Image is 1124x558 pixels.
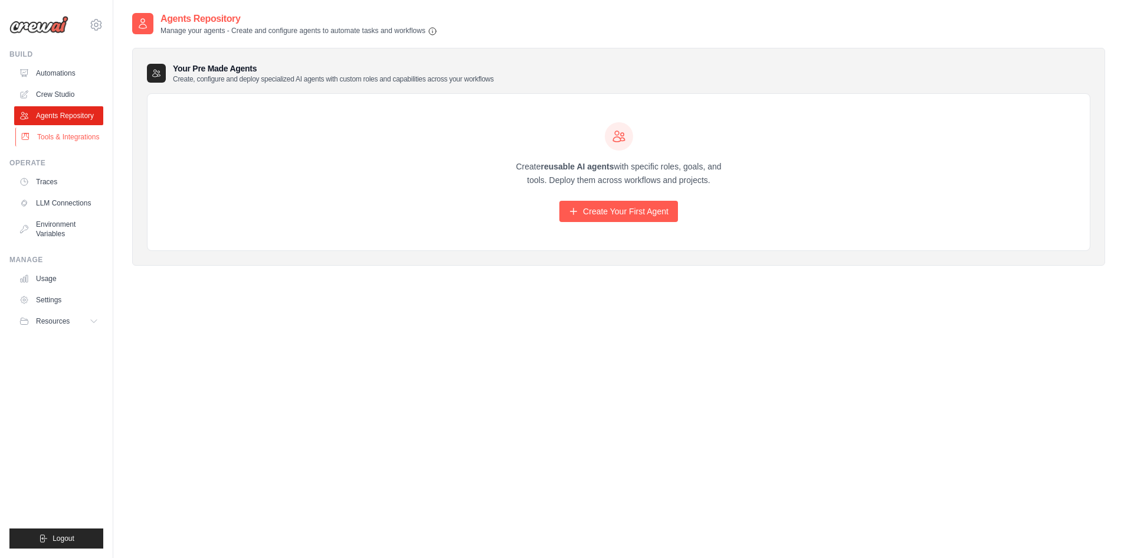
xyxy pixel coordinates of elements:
[14,172,103,191] a: Traces
[540,162,614,171] strong: reusable AI agents
[14,85,103,104] a: Crew Studio
[36,316,70,326] span: Resources
[14,269,103,288] a: Usage
[160,12,437,26] h2: Agents Repository
[559,201,678,222] a: Create Your First Agent
[15,128,104,146] a: Tools & Integrations
[9,158,103,168] div: Operate
[14,291,103,309] a: Settings
[160,26,437,36] p: Manage your agents - Create and configure agents to automate tasks and workflows
[9,255,103,265] div: Manage
[53,534,74,543] span: Logout
[9,16,68,34] img: Logo
[9,528,103,549] button: Logout
[14,106,103,125] a: Agents Repository
[14,312,103,331] button: Resources
[9,50,103,59] div: Build
[14,215,103,243] a: Environment Variables
[14,194,103,213] a: LLM Connections
[14,64,103,83] a: Automations
[506,160,732,187] p: Create with specific roles, goals, and tools. Deploy them across workflows and projects.
[173,63,494,84] h3: Your Pre Made Agents
[173,74,494,84] p: Create, configure and deploy specialized AI agents with custom roles and capabilities across your...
